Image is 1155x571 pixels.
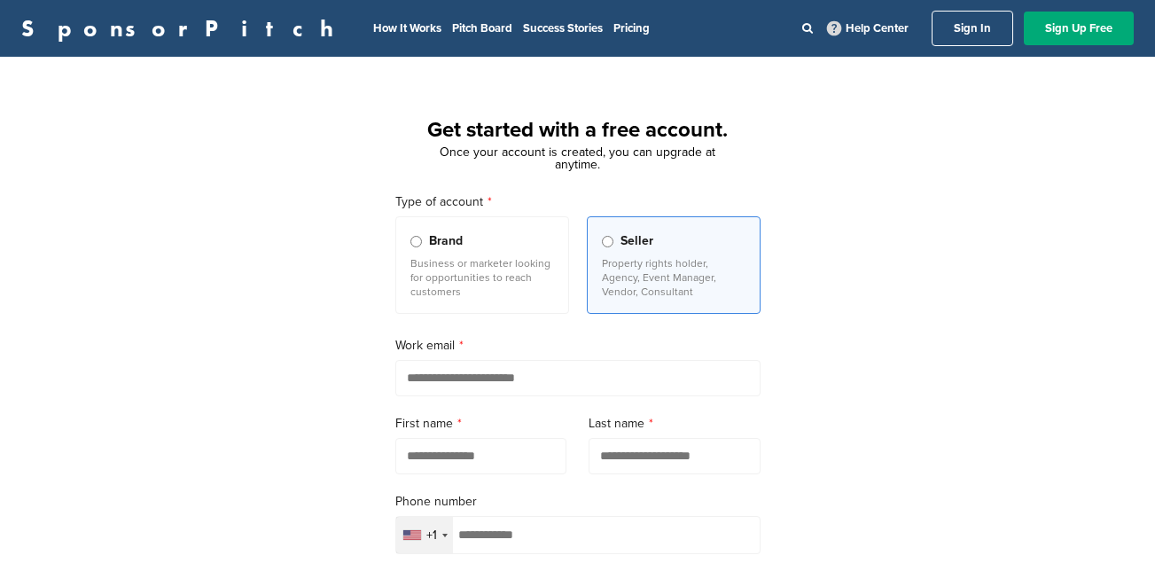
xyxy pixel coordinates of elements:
[426,529,437,542] div: +1
[452,21,512,35] a: Pitch Board
[21,17,345,40] a: SponsorPitch
[602,256,745,299] p: Property rights holder, Agency, Event Manager, Vendor, Consultant
[395,192,761,212] label: Type of account
[373,21,441,35] a: How It Works
[613,21,650,35] a: Pricing
[395,492,761,512] label: Phone number
[440,145,715,172] span: Once your account is created, you can upgrade at anytime.
[429,231,463,251] span: Brand
[374,114,782,146] h1: Get started with a free account.
[602,236,613,247] input: Seller Property rights holder, Agency, Event Manager, Vendor, Consultant
[1024,12,1134,45] a: Sign Up Free
[523,21,603,35] a: Success Stories
[396,517,453,553] div: Selected country
[395,414,567,434] label: First name
[410,236,422,247] input: Brand Business or marketer looking for opportunities to reach customers
[823,18,912,39] a: Help Center
[410,256,554,299] p: Business or marketer looking for opportunities to reach customers
[620,231,653,251] span: Seller
[395,336,761,356] label: Work email
[589,414,761,434] label: Last name
[932,11,1013,46] a: Sign In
